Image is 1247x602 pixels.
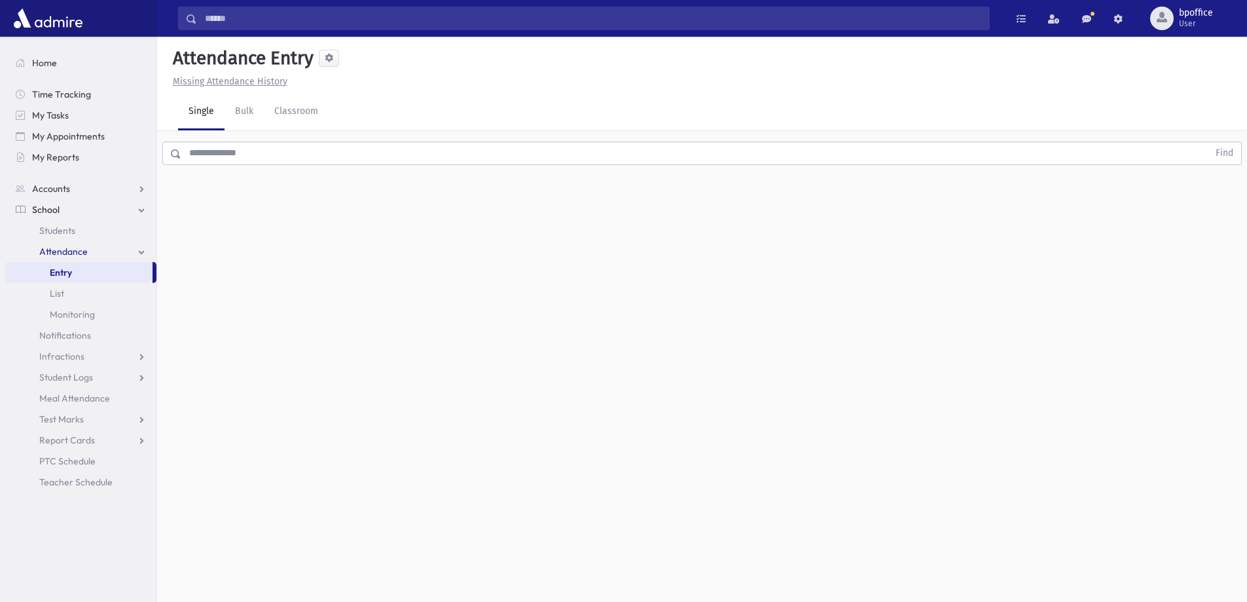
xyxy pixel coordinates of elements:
a: Student Logs [5,367,156,388]
a: PTC Schedule [5,451,156,472]
span: Monitoring [50,309,95,320]
a: Classroom [264,94,329,130]
a: Teacher Schedule [5,472,156,493]
a: Single [178,94,225,130]
a: Students [5,220,156,241]
a: Report Cards [5,430,156,451]
span: Home [32,57,57,69]
span: Meal Attendance [39,392,110,404]
span: Student Logs [39,371,93,383]
a: My Appointments [5,126,156,147]
a: Accounts [5,178,156,199]
a: Time Tracking [5,84,156,105]
h5: Attendance Entry [168,47,314,69]
a: My Reports [5,147,156,168]
span: List [50,288,64,299]
span: bpoffice [1179,8,1213,18]
span: PTC Schedule [39,455,96,467]
a: Meal Attendance [5,388,156,409]
span: Teacher Schedule [39,476,113,488]
img: AdmirePro [10,5,86,31]
span: Notifications [39,329,91,341]
span: Time Tracking [32,88,91,100]
a: Missing Attendance History [168,76,287,87]
a: Test Marks [5,409,156,430]
a: Monitoring [5,304,156,325]
button: Find [1208,142,1241,164]
span: Report Cards [39,434,95,446]
span: My Appointments [32,130,105,142]
span: Test Marks [39,413,84,425]
span: My Tasks [32,109,69,121]
a: School [5,199,156,220]
span: User [1179,18,1213,29]
a: Infractions [5,346,156,367]
span: Infractions [39,350,84,362]
a: Attendance [5,241,156,262]
a: Notifications [5,325,156,346]
input: Search [197,7,989,30]
span: School [32,204,60,216]
span: Attendance [39,246,88,257]
span: Entry [50,267,72,278]
a: Entry [5,262,153,283]
span: Students [39,225,75,236]
span: Accounts [32,183,70,195]
a: Home [5,52,156,73]
a: My Tasks [5,105,156,126]
a: Bulk [225,94,264,130]
u: Missing Attendance History [173,76,287,87]
a: List [5,283,156,304]
span: My Reports [32,151,79,163]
